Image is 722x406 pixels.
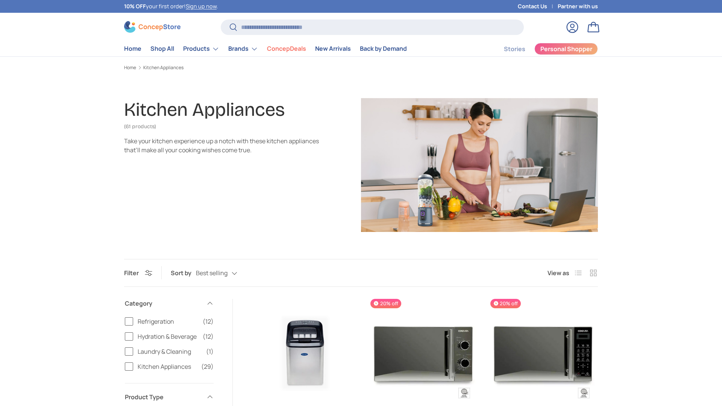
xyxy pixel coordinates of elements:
[201,362,214,371] span: (29)
[490,299,521,308] span: 20% off
[124,65,136,70] a: Home
[125,392,202,401] span: Product Type
[360,41,407,56] a: Back by Demand
[124,3,146,10] strong: 10% OFF
[124,136,319,155] div: Take your kitchen experience up a notch with these kitchen appliances that’ll make all your cooki...
[124,21,180,33] img: ConcepStore
[125,290,214,317] summary: Category
[267,41,306,56] a: ConcepDeals
[486,41,598,56] nav: Secondary
[124,269,152,277] button: Filter
[196,267,252,280] button: Best selling
[171,268,196,277] label: Sort by
[143,65,184,70] a: Kitchen Appliances
[228,41,258,56] a: Brands
[315,41,351,56] a: New Arrivals
[370,299,401,308] span: 20% off
[138,347,202,356] span: Laundry & Cleaning
[186,3,217,10] a: Sign up now
[206,347,214,356] span: (1)
[124,269,139,277] span: Filter
[124,64,598,71] nav: Breadcrumbs
[203,332,214,341] span: (12)
[150,41,174,56] a: Shop All
[124,41,141,56] a: Home
[138,332,198,341] span: Hydration & Beverage
[124,123,156,130] span: (61 products)
[361,98,598,232] img: Kitchen Appliances
[203,317,214,326] span: (12)
[125,299,202,308] span: Category
[518,2,558,11] a: Contact Us
[224,41,262,56] summary: Brands
[124,2,218,11] p: your first order! .
[558,2,598,11] a: Partner with us
[138,317,198,326] span: Refrigeration
[179,41,224,56] summary: Products
[534,43,598,55] a: Personal Shopper
[548,268,569,277] span: View as
[196,270,228,277] span: Best selling
[124,41,407,56] nav: Primary
[504,42,525,56] a: Stories
[540,46,592,52] span: Personal Shopper
[138,362,197,371] span: Kitchen Appliances
[183,41,219,56] a: Products
[124,98,285,121] h1: Kitchen Appliances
